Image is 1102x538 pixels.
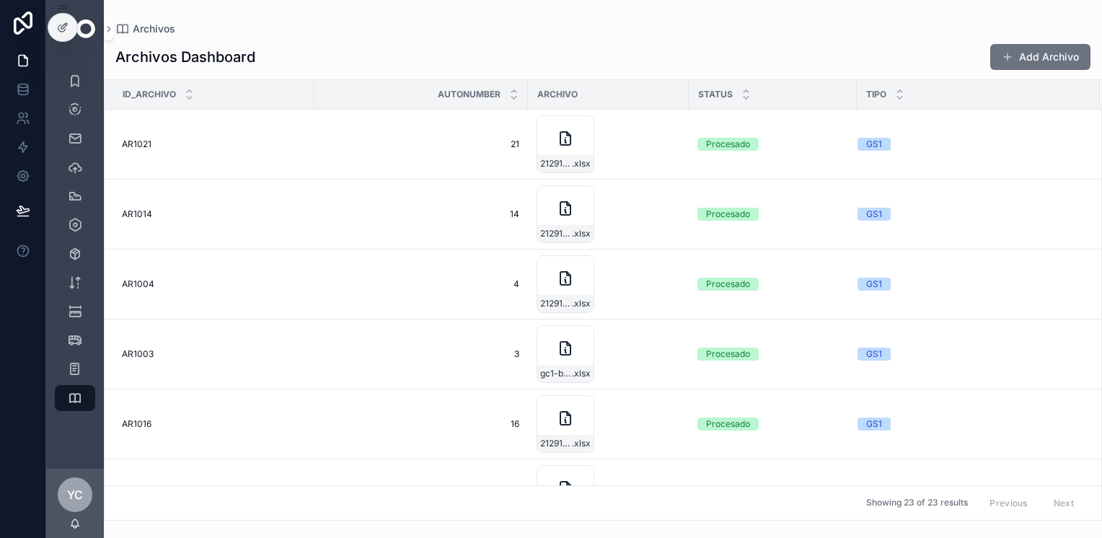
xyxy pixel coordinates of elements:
a: 14 [323,208,519,220]
div: GS1 [866,278,882,291]
span: Archivo [537,89,578,100]
a: Procesado [697,138,848,151]
button: Add Archivo [990,44,1090,70]
span: AR1016 [122,418,151,430]
div: Procesado [706,208,750,221]
span: 212919_IndividualCodesReport(28) [540,438,572,449]
a: 3 [323,348,519,360]
div: Procesado [706,138,750,151]
a: Procesado [697,348,848,361]
a: AR1016 [122,418,306,430]
div: Procesado [706,418,750,431]
a: GS1 [858,208,1083,221]
div: GS1 [866,418,882,431]
a: 16 [323,418,519,430]
a: 21 [323,138,519,150]
span: .xlsx [572,298,591,309]
a: Procesado [697,278,848,291]
a: AR1004 [122,278,306,290]
a: AR1014 [122,208,306,220]
span: Tipo [866,89,886,100]
div: scrollable content [46,58,104,430]
span: Archivos [133,22,175,36]
a: 212919_IndividualCodesReport(27).xlsx [537,185,680,243]
a: AR1021 [122,138,306,150]
span: .xlsx [572,368,591,379]
div: GS1 [866,138,882,151]
a: gc1-buro.xlsx [537,325,680,383]
a: Procesado [697,208,848,221]
a: GS1 [858,348,1083,361]
span: Id_archivo [123,89,176,100]
a: 4 [323,278,519,290]
span: AR1004 [122,278,154,290]
span: .xlsx [572,438,591,449]
a: GS1 [858,418,1083,431]
div: Procesado [706,348,750,361]
span: YC [67,486,83,503]
h1: Archivos Dashboard [115,47,255,67]
a: 212919_IndividualCodesReport(10).xlsx [537,255,680,313]
span: Autonumber [438,89,501,100]
span: Showing 23 of 23 results [866,498,968,509]
span: 212919_IndividualCodesReport(10) [540,298,572,309]
div: GS1 [866,348,882,361]
a: GS1 [858,138,1083,151]
a: 212919_IndividualCodesReport(28).xlsx [537,395,680,453]
span: .xlsx [572,158,591,169]
div: GS1 [866,208,882,221]
a: Procesado [697,418,848,431]
span: AR1014 [122,208,152,220]
span: 212919_IndividualCodesReport(27) [540,228,572,239]
span: AR1003 [122,348,154,360]
a: 212919_IndividualCodesReport(36).xlsx [537,465,680,523]
a: 212919_IndividualCodesReport(34).xlsx [537,115,680,173]
span: .xlsx [572,228,591,239]
span: Status [698,89,733,100]
span: 212919_IndividualCodesReport(34) [540,158,572,169]
a: Archivos [115,22,175,36]
span: gc1-buro [540,368,572,379]
div: Procesado [706,278,750,291]
span: AR1021 [122,138,151,150]
a: AR1003 [122,348,306,360]
a: GS1 [858,278,1083,291]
